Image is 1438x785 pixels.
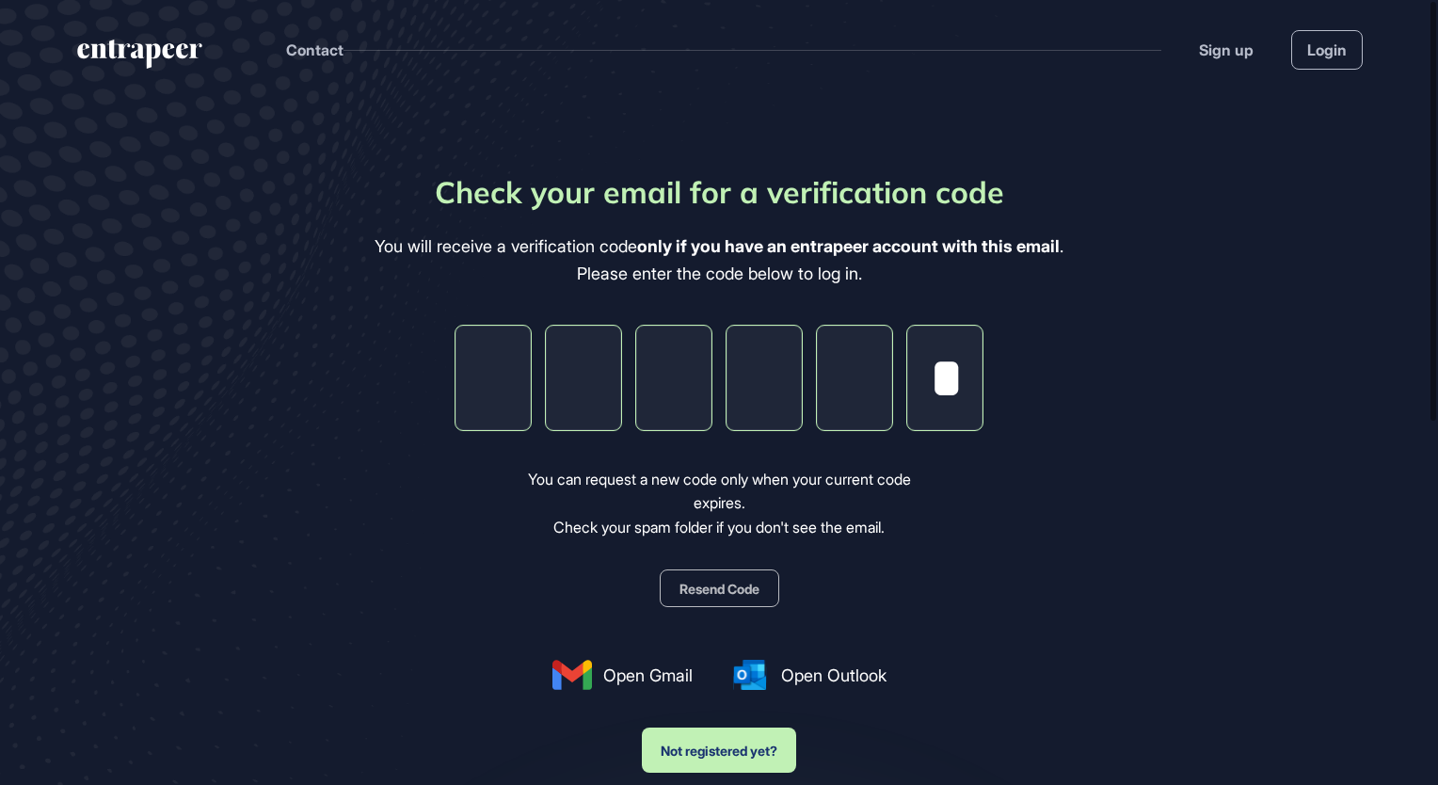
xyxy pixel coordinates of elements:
[286,38,344,62] button: Contact
[1199,39,1254,61] a: Sign up
[75,40,204,75] a: entrapeer-logo
[637,236,1060,256] b: only if you have an entrapeer account with this email
[781,663,887,688] span: Open Outlook
[730,660,887,690] a: Open Outlook
[660,569,779,607] button: Resend Code
[375,233,1063,288] div: You will receive a verification code . Please enter the code below to log in.
[502,468,937,540] div: You can request a new code only when your current code expires. Check your spam folder if you don...
[1291,30,1363,70] a: Login
[552,660,693,690] a: Open Gmail
[642,728,796,773] button: Not registered yet?
[603,663,693,688] span: Open Gmail
[642,709,796,773] a: Not registered yet?
[435,169,1004,215] div: Check your email for a verification code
